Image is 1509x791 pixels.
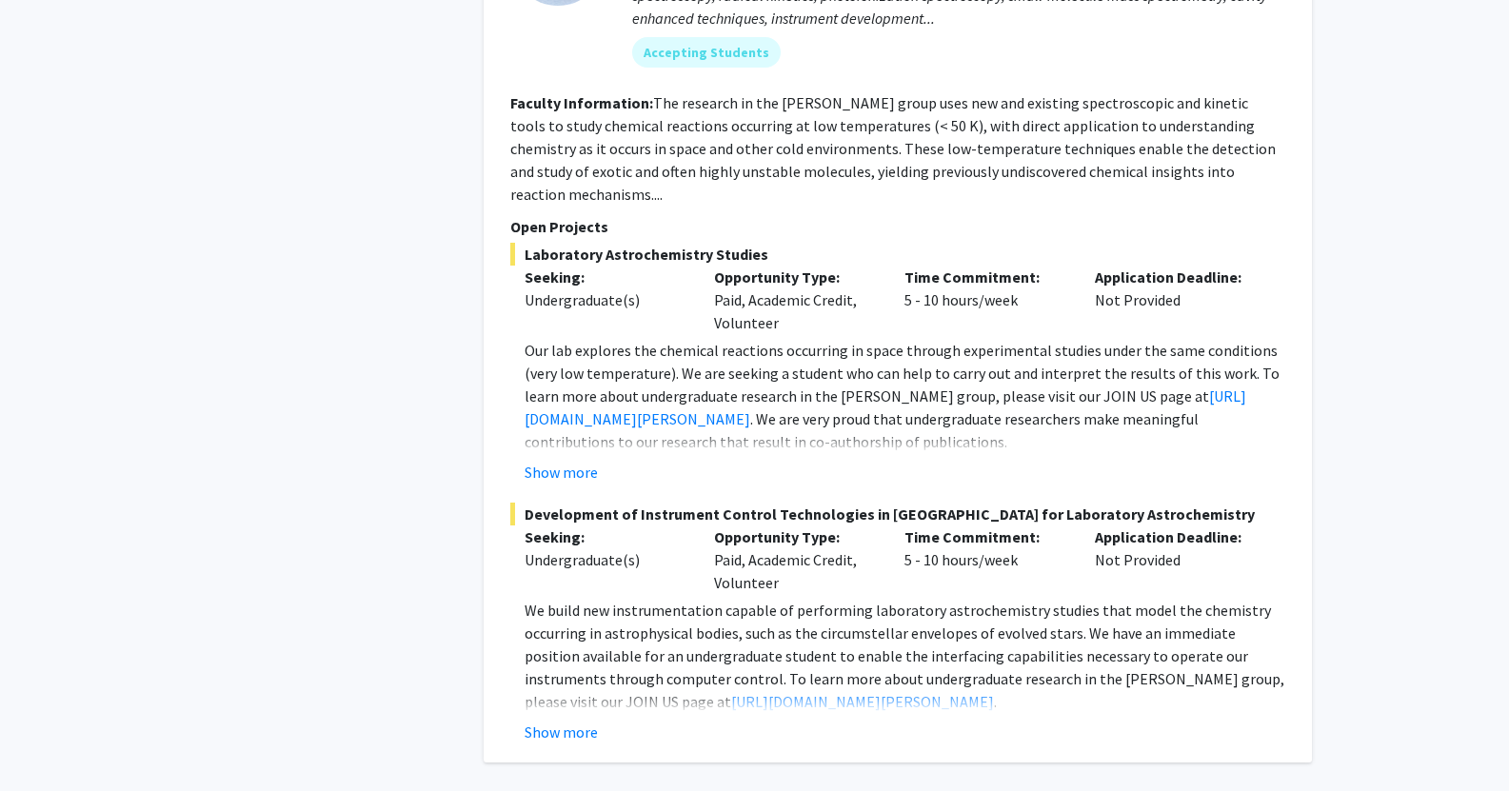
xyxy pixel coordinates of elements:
[525,461,598,484] button: Show more
[510,215,1285,238] p: Open Projects
[510,243,1285,266] span: Laboratory Astrochemistry Studies
[731,692,994,711] a: [URL][DOMAIN_NAME][PERSON_NAME]
[890,525,1081,594] div: 5 - 10 hours/week
[714,525,876,548] p: Opportunity Type:
[700,525,890,594] div: Paid, Academic Credit, Volunteer
[525,339,1285,453] p: Our lab explores the chemical reactions occurring in space through experimental studies under the...
[1095,525,1257,548] p: Application Deadline:
[510,93,1276,204] fg-read-more: The research in the [PERSON_NAME] group uses new and existing spectroscopic and kinetic tools to ...
[714,266,876,288] p: Opportunity Type:
[1095,266,1257,288] p: Application Deadline:
[904,525,1066,548] p: Time Commitment:
[525,525,686,548] p: Seeking:
[700,266,890,334] div: Paid, Academic Credit, Volunteer
[632,37,781,68] mat-chip: Accepting Students
[510,503,1285,525] span: Development of Instrument Control Technologies in [GEOGRAPHIC_DATA] for Laboratory Astrochemistry
[1081,525,1271,594] div: Not Provided
[525,266,686,288] p: Seeking:
[525,599,1285,713] p: We build new instrumentation capable of performing laboratory astrochemistry studies that model t...
[525,548,686,571] div: Undergraduate(s)
[14,705,81,777] iframe: Chat
[1081,266,1271,334] div: Not Provided
[510,93,653,112] b: Faculty Information:
[525,288,686,311] div: Undergraduate(s)
[904,266,1066,288] p: Time Commitment:
[890,266,1081,334] div: 5 - 10 hours/week
[525,721,598,743] button: Show more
